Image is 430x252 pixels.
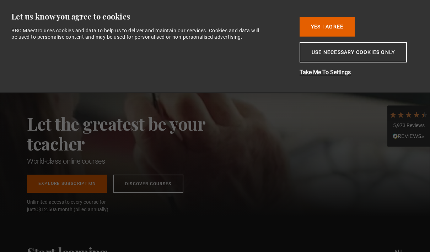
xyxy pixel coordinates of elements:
[300,42,407,62] button: Use necessary cookies only
[389,122,428,129] div: 5,973 Reviews
[27,156,237,166] h1: World-class online courses
[27,114,237,153] h2: Let the greatest be your teacher
[27,198,123,213] span: Unlimited access to every course for just a month (billed annually)
[300,68,413,77] button: Take Me To Settings
[113,175,183,193] a: Discover Courses
[300,17,355,37] button: Yes I Agree
[11,27,261,40] div: BBC Maestro uses cookies and data to help us to deliver and maintain our services. Cookies and da...
[387,105,430,147] div: 5,973 ReviewsRead All Reviews
[11,11,289,22] div: Let us know you agree to cookies
[389,111,428,119] div: 4.7 Stars
[35,207,54,212] span: C$12.50
[393,133,425,138] img: REVIEWS.io
[389,133,428,141] div: Read All Reviews
[27,175,107,193] a: Explore Subscription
